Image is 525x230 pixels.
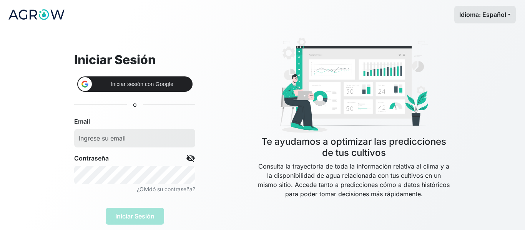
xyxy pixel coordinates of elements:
span: visibility_off [186,154,195,163]
p: o [133,100,137,109]
label: Email [74,117,90,126]
h2: Iniciar Sesión [74,53,195,67]
span: Iniciar sesión con Google [96,80,188,88]
label: Contraseña [74,154,109,163]
button: Idioma: Español [454,6,516,23]
small: ¿Olvidó su contraseña? [137,186,195,192]
div: Iniciar sesión con Google [77,76,193,92]
img: logo [8,5,65,24]
h4: Te ayudamos a optimizar las predicciones de tus cultivos [257,136,451,159]
input: Ingrese su email [74,129,195,147]
p: Consulta la trayectoria de toda la información relativa al clima y a la disponibilidad de agua re... [257,162,451,217]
